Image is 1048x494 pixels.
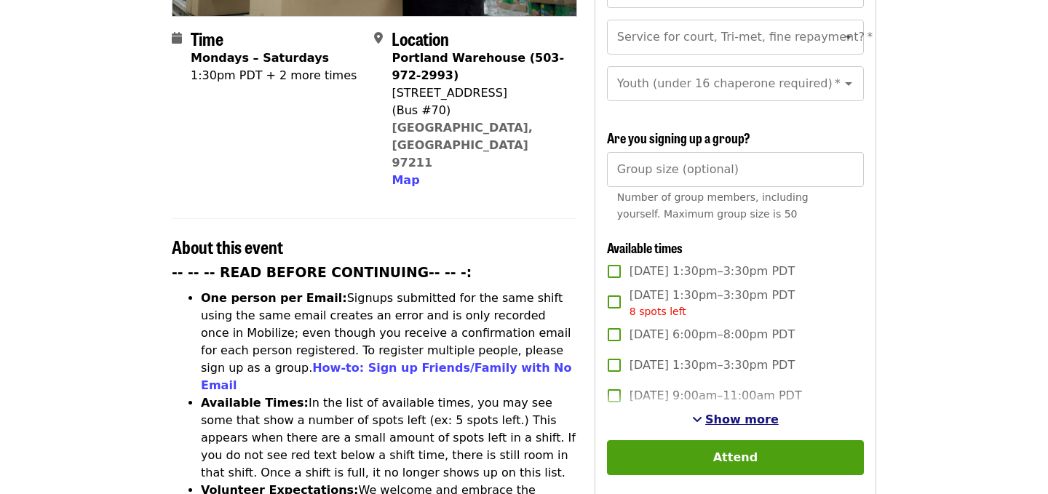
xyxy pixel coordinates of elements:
a: [GEOGRAPHIC_DATA], [GEOGRAPHIC_DATA] 97211 [392,121,533,170]
i: map-marker-alt icon [374,31,383,45]
li: In the list of available times, you may see some that show a number of spots left (ex: 5 spots le... [201,394,577,482]
span: 8 spots left [630,306,686,317]
button: Map [392,172,419,189]
span: Number of group members, including yourself. Maximum group size is 50 [617,191,809,220]
div: (Bus #70) [392,102,565,119]
span: [DATE] 1:30pm–3:30pm PDT [630,356,795,374]
li: Signups submitted for the same shift using the same email creates an error and is only recorded o... [201,290,577,394]
span: About this event [172,234,283,259]
strong: -- -- -- READ BEFORE CONTINUING-- -- -: [172,265,472,280]
span: [DATE] 6:00pm–8:00pm PDT [630,326,795,343]
a: How-to: Sign up Friends/Family with No Email [201,361,572,392]
input: [object Object] [607,152,864,187]
strong: Mondays – Saturdays [191,51,329,65]
button: Attend [607,440,864,475]
strong: Available Times: [201,396,309,410]
span: Time [191,25,223,51]
div: 1:30pm PDT + 2 more times [191,67,357,84]
span: [DATE] 1:30pm–3:30pm PDT [630,263,795,280]
button: Open [838,73,859,94]
span: [DATE] 9:00am–11:00am PDT [630,387,802,405]
span: [DATE] 1:30pm–3:30pm PDT [630,287,795,319]
strong: One person per Email: [201,291,347,305]
span: Location [392,25,449,51]
button: See more timeslots [692,411,779,429]
span: Map [392,173,419,187]
span: Available times [607,238,683,257]
div: [STREET_ADDRESS] [392,84,565,102]
strong: Portland Warehouse (503-972-2993) [392,51,564,82]
span: Are you signing up a group? [607,128,750,147]
button: Open [838,27,859,47]
i: calendar icon [172,31,182,45]
span: Show more [705,413,779,426]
